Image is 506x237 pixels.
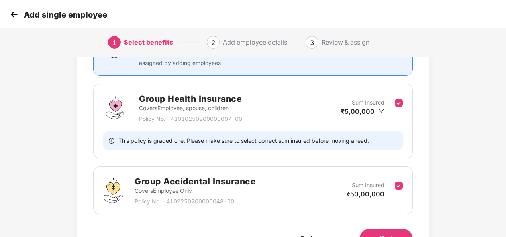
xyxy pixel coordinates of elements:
p: Sum Insured [352,181,384,190]
p: Policy No. - 41010250200000007-00 [139,115,242,123]
div: ₹5,00,000 [341,107,384,116]
img: svg+xml;base64,PHN2ZyB4bWxucz0iaHR0cDovL3d3dy53My5vcmcvMjAwMC9zdmciIHdpZHRoPSIzMCIgaGVpZ2h0PSIzMC... [8,8,20,20]
span: down [379,108,384,114]
p: Sum Insured [352,98,384,107]
p: Add single employee [24,10,107,20]
span: 3 [310,39,314,47]
span: 2 [211,39,215,47]
p: Policy No. - 4102250200000048-00 [135,197,256,206]
span: info-circle [109,137,114,144]
p: Covers Employee Only [135,186,256,195]
span: ₹50,00,000 [347,190,384,198]
span: This policy is graded one. Please make sure to select correct sum insured before moving ahead. [118,137,369,144]
img: svg+xml;base64,PHN2ZyBpZD0iR3JvdXBfSGVhbHRoX0luc3VyYW5jZSIgZGF0YS1uYW1lPSJHcm91cCBIZWFsdGggSW5zdX... [103,96,127,120]
p: Covers Employee, spouse, children [139,104,242,113]
div: Add employee details [223,36,287,49]
img: svg+xml;base64,PHN2ZyB4bWxucz0iaHR0cDovL3d3dy53My5vcmcvMjAwMC9zdmciIHdpZHRoPSI0OS4zMjEiIGhlaWdodD... [103,178,123,203]
span: 1 [112,39,116,47]
div: Review & assign [322,36,369,49]
h2: Group Health Insurance [139,92,242,105]
h2: Group Accidental Insurance [135,175,256,188]
div: Select benefits [124,36,173,49]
